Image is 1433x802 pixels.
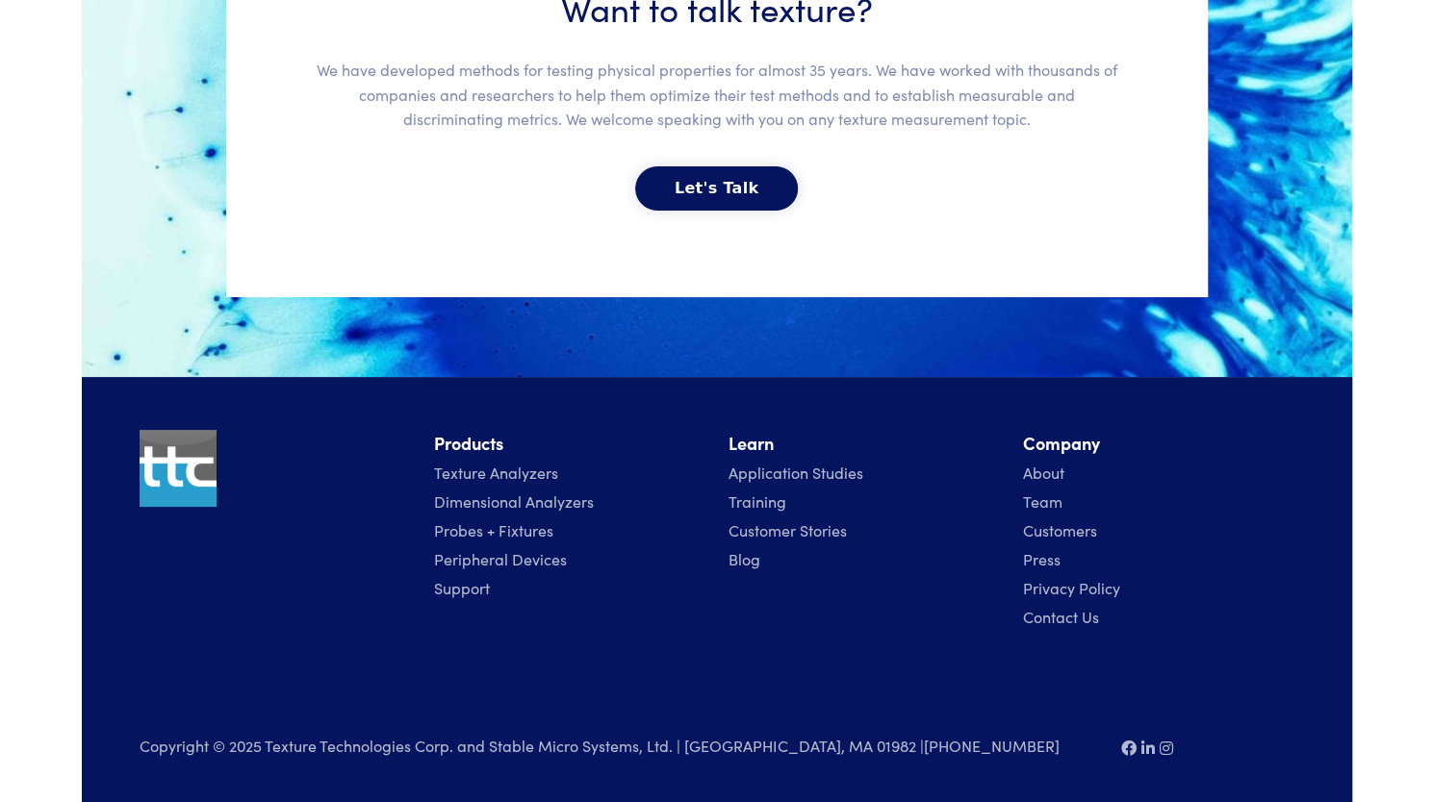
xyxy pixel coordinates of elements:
img: ttc_logo_1x1_v1.0.png [140,430,217,507]
p: Copyright © 2025 Texture Technologies Corp. and Stable Micro Systems, Ltd. | [GEOGRAPHIC_DATA], M... [140,733,1098,759]
a: Contact Us [1023,606,1099,627]
a: Team [1023,490,1062,512]
a: About [1023,462,1064,483]
a: Texture Analyzers [434,462,558,483]
a: Blog [729,548,760,569]
a: Customers [1023,519,1097,540]
a: Privacy Policy [1023,577,1120,598]
a: Dimensional Analyzers [434,490,594,512]
p: We have developed methods for testing physical properties for almost 35 years. We have worked wit... [313,38,1121,151]
a: Support [434,577,490,598]
a: Customer Stories [729,519,847,540]
a: Training [729,490,786,512]
a: Press [1023,548,1061,569]
a: Probes + Fixtures [434,519,553,540]
li: Learn [729,430,1000,458]
li: Company [1023,430,1294,458]
a: [PHONE_NUMBER] [924,735,1060,756]
button: Let's Talk [635,166,798,211]
li: Products [434,430,705,458]
a: Application Studies [729,462,863,483]
a: Peripheral Devices [434,548,567,569]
